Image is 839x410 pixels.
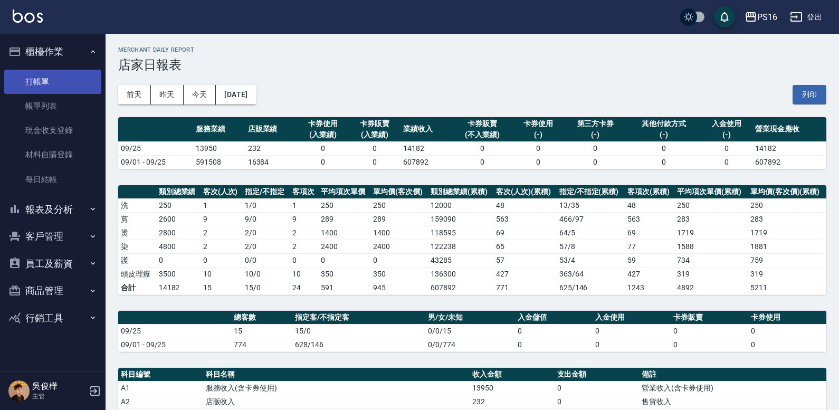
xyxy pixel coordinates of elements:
[4,70,101,94] a: 打帳單
[290,240,319,253] td: 2
[564,155,627,169] td: 0
[370,240,428,253] td: 2400
[639,381,826,395] td: 營業收入(含卡券使用)
[156,253,201,267] td: 0
[557,185,625,199] th: 指定/不指定(累積)
[493,253,557,267] td: 57
[242,212,289,226] td: 9 / 0
[8,380,30,402] img: Person
[156,240,201,253] td: 4800
[318,226,370,240] td: 1400
[748,267,826,281] td: 319
[370,281,428,294] td: 945
[4,196,101,223] button: 報表及分析
[4,223,101,250] button: 客戶管理
[318,198,370,212] td: 250
[297,141,349,155] td: 0
[557,240,625,253] td: 57 / 8
[193,117,245,142] th: 服務業績
[555,368,640,382] th: 支出金額
[425,324,515,338] td: 0/0/15
[242,240,289,253] td: 2 / 0
[201,267,243,281] td: 10
[557,212,625,226] td: 466 / 97
[674,185,748,199] th: 平均項次單價(累積)
[156,226,201,240] td: 2800
[156,212,201,226] td: 2600
[567,129,624,140] div: (-)
[32,381,86,392] h5: 吳俊樺
[625,281,674,294] td: 1243
[349,141,401,155] td: 0
[674,281,748,294] td: 4892
[184,85,216,104] button: 今天
[625,185,674,199] th: 客項次(累積)
[118,381,203,395] td: A1
[701,155,752,169] td: 0
[748,253,826,267] td: 759
[216,85,256,104] button: [DATE]
[290,281,319,294] td: 24
[290,198,319,212] td: 1
[4,118,101,142] a: 現金收支登錄
[242,185,289,199] th: 指定/不指定
[318,185,370,199] th: 平均項次單價
[752,117,826,142] th: 營業現金應收
[401,141,452,155] td: 14182
[370,185,428,199] th: 單均價(客次價)
[156,198,201,212] td: 250
[118,46,826,53] h2: Merchant Daily Report
[671,311,749,325] th: 卡券販賣
[118,212,156,226] td: 剪
[203,381,470,395] td: 服務收入(含卡券使用)
[4,250,101,278] button: 員工及薪資
[428,185,493,199] th: 類別總業績(累積)
[625,240,674,253] td: 77
[748,338,826,351] td: 0
[4,94,101,118] a: 帳單列表
[370,198,428,212] td: 250
[752,155,826,169] td: 607892
[201,198,243,212] td: 1
[625,212,674,226] td: 563
[748,281,826,294] td: 5211
[627,141,701,155] td: 0
[555,381,640,395] td: 0
[455,118,510,129] div: 卡券販賣
[318,281,370,294] td: 591
[118,155,193,169] td: 09/01 - 09/25
[748,185,826,199] th: 單均價(客次價)(累積)
[493,212,557,226] td: 563
[245,141,297,155] td: 232
[201,281,243,294] td: 15
[748,226,826,240] td: 1719
[428,240,493,253] td: 122238
[512,141,564,155] td: 0
[428,281,493,294] td: 607892
[4,38,101,65] button: 櫃檯作業
[752,141,826,155] td: 14182
[593,311,671,325] th: 入金使用
[118,58,826,72] h3: 店家日報表
[639,368,826,382] th: 備註
[156,267,201,281] td: 3500
[515,338,593,351] td: 0
[151,85,184,104] button: 昨天
[118,226,156,240] td: 燙
[242,281,289,294] td: 15/0
[193,141,245,155] td: 13950
[156,185,201,199] th: 類別總業績
[625,253,674,267] td: 59
[118,185,826,295] table: a dense table
[349,155,401,169] td: 0
[292,338,425,351] td: 628/146
[674,212,748,226] td: 283
[351,129,398,140] div: (入業績)
[292,324,425,338] td: 15/0
[748,198,826,212] td: 250
[703,118,750,129] div: 入金使用
[674,267,748,281] td: 319
[674,253,748,267] td: 734
[470,368,555,382] th: 收入金額
[118,253,156,267] td: 護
